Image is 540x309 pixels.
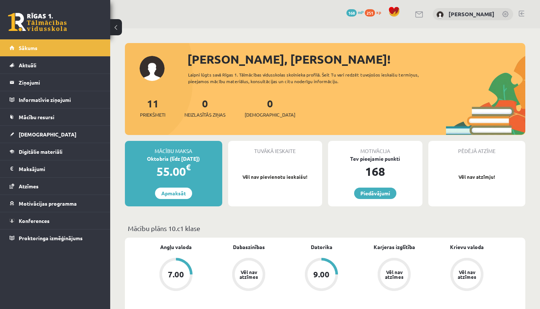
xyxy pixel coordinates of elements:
[311,243,332,251] a: Datorika
[10,230,101,246] a: Proktoringa izmēģinājums
[19,45,37,51] span: Sākums
[10,195,101,212] a: Motivācijas programma
[125,155,222,163] div: Oktobris (līdz [DATE])
[354,188,396,199] a: Piedāvājumi
[328,163,422,180] div: 168
[232,173,319,181] p: Vēl nav pievienotu ieskaišu!
[10,160,101,177] a: Maksājumi
[155,188,192,199] a: Apmaksāt
[376,9,381,15] span: xp
[436,11,444,18] img: Emīls Brakše
[233,243,265,251] a: Dabaszinības
[384,270,404,279] div: Vēl nav atzīmes
[313,270,330,278] div: 9.00
[19,200,77,207] span: Motivācijas programma
[140,258,212,292] a: 7.00
[19,160,101,177] legend: Maksājumi
[125,163,222,180] div: 55.00
[125,141,222,155] div: Mācību maksa
[374,243,415,251] a: Karjeras izglītība
[10,178,101,195] a: Atzīmes
[450,243,484,251] a: Krievu valoda
[228,141,323,155] div: Tuvākā ieskaite
[365,9,385,15] a: 251 xp
[188,71,428,85] div: Laipni lūgts savā Rīgas 1. Tālmācības vidusskolas skolnieka profilā. Šeit Tu vari redzēt tuvojošo...
[245,97,295,118] a: 0[DEMOGRAPHIC_DATA]
[10,39,101,56] a: Sākums
[10,126,101,143] a: [DEMOGRAPHIC_DATA]
[428,141,526,155] div: Pēdējā atzīme
[10,143,101,160] a: Digitālie materiāli
[10,212,101,229] a: Konferences
[184,97,226,118] a: 0Neizlasītās ziņas
[128,223,522,233] p: Mācību plāns 10.c1 klase
[285,258,358,292] a: 9.00
[328,141,422,155] div: Motivācija
[449,10,494,18] a: [PERSON_NAME]
[457,270,477,279] div: Vēl nav atzīmes
[365,9,375,17] span: 251
[19,235,83,241] span: Proktoringa izmēģinājums
[19,183,39,189] span: Atzīmes
[19,114,54,120] span: Mācību resursi
[140,111,165,118] span: Priekšmeti
[19,148,62,155] span: Digitālie materiāli
[432,173,522,181] p: Vēl nav atzīmju!
[8,13,67,31] a: Rīgas 1. Tālmācības vidusskola
[431,258,503,292] a: Vēl nav atzīmes
[358,9,364,15] span: mP
[328,155,422,163] div: Tev pieejamie punkti
[212,258,285,292] a: Vēl nav atzīmes
[346,9,357,17] span: 168
[19,91,101,108] legend: Informatīvie ziņojumi
[186,162,191,173] span: €
[19,62,36,68] span: Aktuāli
[140,97,165,118] a: 11Priekšmeti
[160,243,192,251] a: Angļu valoda
[19,74,101,91] legend: Ziņojumi
[358,258,431,292] a: Vēl nav atzīmes
[187,50,525,68] div: [PERSON_NAME], [PERSON_NAME]!
[346,9,364,15] a: 168 mP
[238,270,259,279] div: Vēl nav atzīmes
[19,131,76,138] span: [DEMOGRAPHIC_DATA]
[10,57,101,74] a: Aktuāli
[184,111,226,118] span: Neizlasītās ziņas
[245,111,295,118] span: [DEMOGRAPHIC_DATA]
[10,91,101,108] a: Informatīvie ziņojumi
[168,270,184,278] div: 7.00
[19,217,50,224] span: Konferences
[10,109,101,125] a: Mācību resursi
[10,74,101,91] a: Ziņojumi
